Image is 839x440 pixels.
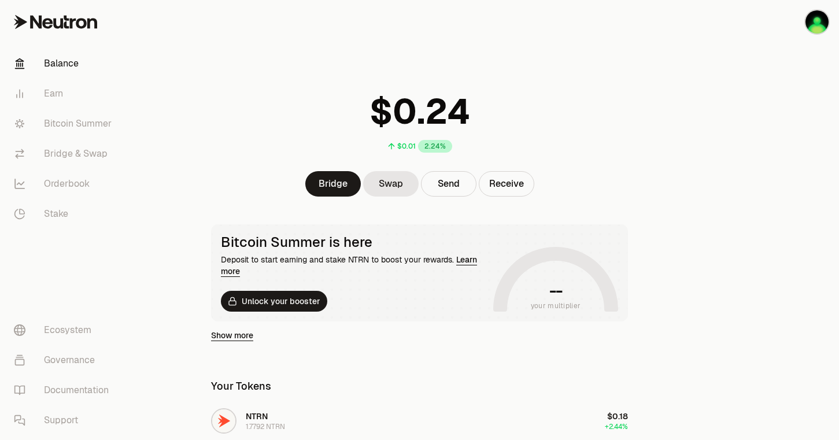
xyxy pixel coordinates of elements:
a: Earn [5,79,125,109]
a: Ecosystem [5,315,125,345]
a: Show more [211,330,253,341]
button: Unlock your booster [221,291,327,312]
a: Orderbook [5,169,125,199]
span: your multiplier [531,300,581,312]
div: Bitcoin Summer is here [221,234,489,250]
button: Receive [479,171,534,197]
span: +2.44% [605,422,628,431]
img: Blue Ledger [805,10,829,34]
a: Governance [5,345,125,375]
button: Send [421,171,476,197]
a: Swap [363,171,419,197]
h1: -- [549,282,563,300]
div: Deposit to start earning and stake NTRN to boost your rewards. [221,254,489,277]
div: Your Tokens [211,378,271,394]
a: Bitcoin Summer [5,109,125,139]
a: Stake [5,199,125,229]
div: $0.01 [397,142,416,151]
a: Documentation [5,375,125,405]
div: 2.24% [418,140,452,153]
span: NTRN [246,411,268,421]
button: NTRN LogoNTRN1.7792 NTRN$0.18+2.44% [204,404,635,438]
div: 1.7792 NTRN [246,422,285,431]
a: Balance [5,49,125,79]
a: Bridge [305,171,361,197]
span: $0.18 [607,411,628,421]
img: NTRN Logo [212,409,235,432]
a: Bridge & Swap [5,139,125,169]
a: Support [5,405,125,435]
